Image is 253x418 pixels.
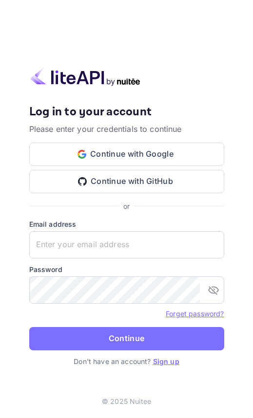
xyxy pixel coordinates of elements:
h4: Log in to your account [29,105,224,119]
button: Continue [29,327,224,350]
p: or [123,201,130,211]
a: Sign up [153,357,179,365]
button: Continue with Google [29,143,224,166]
p: © 2025 Nuitee [102,396,151,406]
a: Forget password? [166,309,224,318]
input: Enter your email address [29,231,224,258]
button: toggle password visibility [204,280,223,300]
label: Password [29,264,224,274]
label: Email address [29,219,224,229]
p: Please enter your credentials to continue [29,123,224,135]
button: Continue with GitHub [29,170,224,193]
a: Forget password? [166,309,224,318]
p: Don't have an account? [29,356,224,366]
img: liteapi [29,67,141,86]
